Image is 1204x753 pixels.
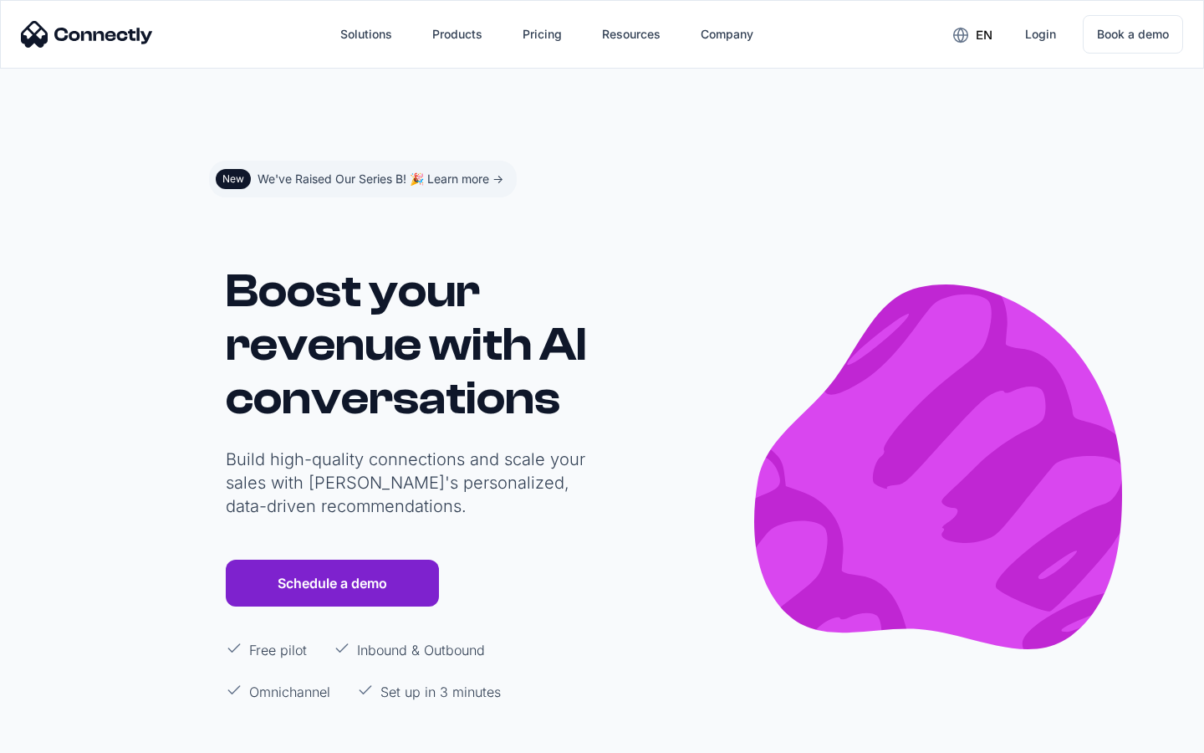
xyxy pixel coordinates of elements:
[33,724,100,747] ul: Language list
[701,23,753,46] div: Company
[21,21,153,48] img: Connectly Logo
[976,23,992,47] div: en
[380,682,501,702] p: Set up in 3 minutes
[226,448,594,518] p: Build high-quality connections and scale your sales with [PERSON_NAME]'s personalized, data-drive...
[340,23,392,46] div: Solutions
[509,14,575,54] a: Pricing
[357,640,485,660] p: Inbound & Outbound
[432,23,482,46] div: Products
[1083,15,1183,54] a: Book a demo
[602,23,661,46] div: Resources
[226,560,439,607] a: Schedule a demo
[226,264,594,425] h1: Boost your revenue with AI conversations
[258,167,503,191] div: We've Raised Our Series B! 🎉 Learn more ->
[1025,23,1056,46] div: Login
[222,172,244,186] div: New
[249,682,330,702] p: Omnichannel
[249,640,307,660] p: Free pilot
[17,722,100,747] aside: Language selected: English
[1012,14,1069,54] a: Login
[523,23,562,46] div: Pricing
[209,161,517,197] a: NewWe've Raised Our Series B! 🎉 Learn more ->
